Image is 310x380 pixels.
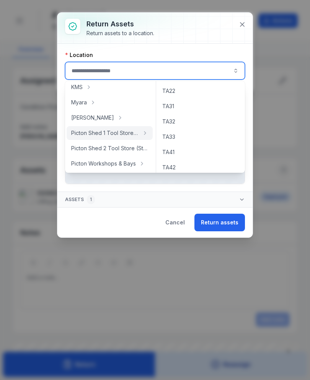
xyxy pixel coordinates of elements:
span: Myara [71,99,87,106]
span: Picton Workshops & Bays [71,160,136,167]
button: Return assets [194,214,245,231]
button: Cancel [159,214,191,231]
button: Assets1 [57,192,253,207]
label: Location [65,51,93,59]
span: TA42 [162,164,176,171]
span: TA22 [162,87,175,95]
span: Picton Shed 2 Tool Store (Storage) [71,145,148,152]
span: KMS [71,83,83,91]
span: Assets [65,195,95,204]
span: TA41 [162,148,175,156]
span: TA33 [162,133,175,141]
span: TA31 [162,102,174,110]
div: 1 [87,195,95,204]
h3: Return assets [86,19,154,29]
span: TA32 [162,118,175,125]
div: Return assets to a location. [86,29,154,37]
span: Picton Shed 1 Tool Store (Storage) [71,129,139,137]
span: [PERSON_NAME] [71,114,114,122]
